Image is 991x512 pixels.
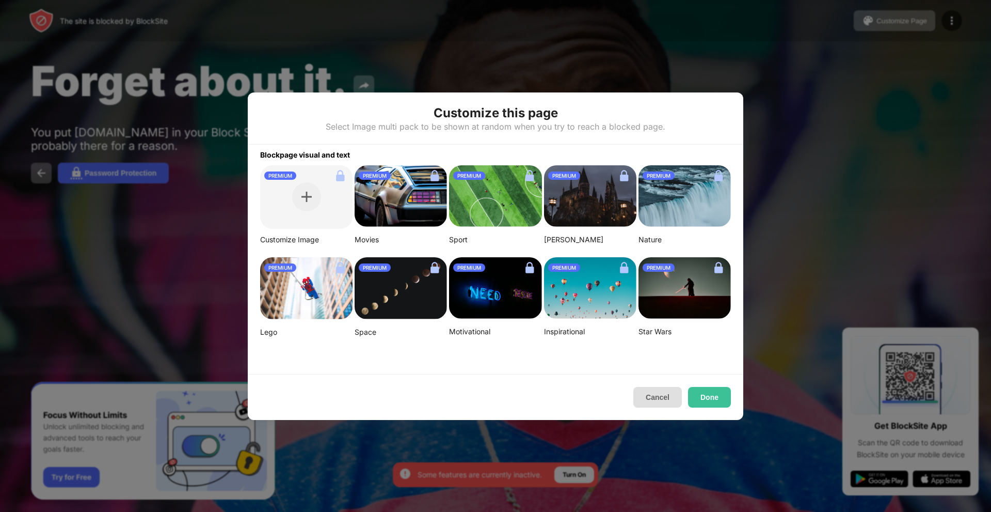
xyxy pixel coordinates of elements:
[521,167,538,184] img: lock.svg
[434,105,558,121] div: Customize this page
[260,235,353,244] div: Customize Image
[544,165,636,227] img: aditya-vyas-5qUJfO4NU4o-unsplash-small.png
[643,172,675,180] div: PREMIUM
[710,167,727,184] img: lock.svg
[544,327,636,336] div: Inspirational
[638,235,731,244] div: Nature
[453,263,485,272] div: PREMIUM
[449,165,541,227] img: jeff-wang-p2y4T4bFws4-unsplash-small.png
[355,165,447,227] img: image-26.png
[710,259,727,276] img: lock.svg
[332,167,348,184] img: lock.svg
[355,328,447,337] div: Space
[332,259,348,276] img: lock.svg
[544,235,636,244] div: [PERSON_NAME]
[449,327,541,336] div: Motivational
[521,259,538,276] img: lock.svg
[616,167,632,184] img: lock.svg
[449,257,541,319] img: alexis-fauvet-qfWf9Muwp-c-unsplash-small.png
[426,167,443,184] img: lock.svg
[643,263,675,272] div: PREMIUM
[544,257,636,319] img: ian-dooley-DuBNA1QMpPA-unsplash-small.png
[616,259,632,276] img: lock.svg
[260,257,353,319] img: mehdi-messrro-gIpJwuHVwt0-unsplash-small.png
[248,145,743,159] div: Blockpage visual and text
[301,192,312,202] img: plus.svg
[638,327,731,336] div: Star Wars
[548,263,580,272] div: PREMIUM
[260,328,353,337] div: Lego
[359,172,391,180] div: PREMIUM
[638,165,731,227] img: aditya-chinchure-LtHTe32r_nA-unsplash.png
[633,387,682,408] button: Cancel
[264,263,296,272] div: PREMIUM
[548,172,580,180] div: PREMIUM
[688,387,731,408] button: Done
[326,121,665,132] div: Select Image multi pack to be shown at random when you try to reach a blocked page.
[426,259,443,276] img: lock.svg
[264,172,296,180] div: PREMIUM
[638,257,731,319] img: image-22-small.png
[359,263,391,272] div: PREMIUM
[449,235,541,244] div: Sport
[355,257,447,320] img: linda-xu-KsomZsgjLSA-unsplash.png
[355,235,447,244] div: Movies
[453,172,485,180] div: PREMIUM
